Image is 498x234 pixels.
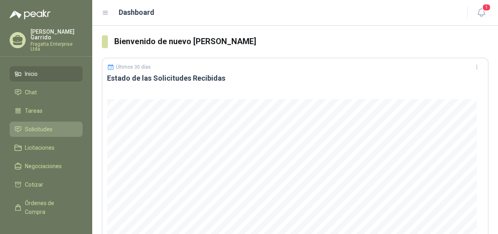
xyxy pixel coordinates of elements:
[25,125,53,134] span: Solicitudes
[10,177,83,192] a: Cotizar
[10,85,83,100] a: Chat
[10,122,83,137] a: Solicitudes
[10,195,83,220] a: Órdenes de Compra
[10,103,83,118] a: Tareas
[25,106,43,115] span: Tareas
[30,42,83,51] p: Fragatta Enterprise Ltda
[482,4,491,11] span: 1
[30,29,83,40] p: [PERSON_NAME] Garrido
[116,64,151,70] p: Últimos 30 días
[25,199,75,216] span: Órdenes de Compra
[10,140,83,155] a: Licitaciones
[114,35,488,48] h3: Bienvenido de nuevo [PERSON_NAME]
[10,10,51,19] img: Logo peakr
[25,180,43,189] span: Cotizar
[25,143,55,152] span: Licitaciones
[25,162,62,171] span: Negociaciones
[25,69,38,78] span: Inicio
[10,159,83,174] a: Negociaciones
[474,6,488,20] button: 1
[119,7,154,18] h1: Dashboard
[25,88,37,97] span: Chat
[10,66,83,81] a: Inicio
[107,73,483,83] h3: Estado de las Solicitudes Recibidas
